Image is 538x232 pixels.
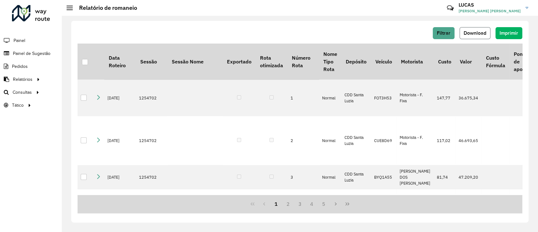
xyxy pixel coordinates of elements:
[136,116,167,165] td: 1254702
[371,116,396,165] td: CUE8D69
[256,44,287,80] th: Rota otimizada
[396,116,434,165] td: Motorista - F. Fixa
[306,198,318,210] button: 4
[104,165,136,190] td: [DATE]
[434,165,455,190] td: 81,74
[13,76,32,83] span: Relatórios
[482,44,509,80] th: Custo Fórmula
[396,165,434,190] td: [PERSON_NAME] DOS [PERSON_NAME]
[371,44,396,80] th: Veículo
[319,165,341,190] td: Normal
[434,80,455,116] td: 147,77
[495,27,522,39] button: Imprimir
[223,44,256,80] th: Exportado
[341,116,371,165] td: CDD Santa Luzia
[318,198,330,210] button: 5
[341,165,371,190] td: CDD Santa Luzia
[73,4,137,11] h2: Relatório de romaneio
[459,2,521,8] h3: LUCAS
[443,1,457,15] a: Contato Rápido
[319,44,341,80] th: Nome Tipo Rota
[13,50,50,57] span: Painel de Sugestão
[371,80,396,116] td: FOT3H53
[434,116,455,165] td: 117,02
[104,189,136,232] td: [DATE]
[460,27,490,39] button: Download
[341,44,371,80] th: Depósito
[371,189,396,232] td: EJZ3G76
[455,165,482,190] td: 47.209,20
[136,189,167,232] td: 1254702
[341,189,371,232] td: CDD Santa Luzia
[287,165,319,190] td: 3
[287,116,319,165] td: 2
[459,8,521,14] span: [PERSON_NAME] [PERSON_NAME]
[396,80,434,116] td: Motorista - F. Fixa
[294,198,306,210] button: 3
[455,44,482,80] th: Valor
[270,198,282,210] button: 1
[464,30,486,36] span: Download
[509,44,531,80] th: Ponto de apoio
[500,30,518,36] span: Imprimir
[12,102,24,109] span: Tático
[282,198,294,210] button: 2
[319,80,341,116] td: Normal
[136,80,167,116] td: 1254702
[136,44,167,80] th: Sessão
[319,116,341,165] td: Normal
[434,189,455,232] td: 121,94
[455,116,482,165] td: 46.693,65
[14,37,25,44] span: Painel
[287,189,319,232] td: 4
[437,30,450,36] span: Filtrar
[287,80,319,116] td: 1
[287,44,319,80] th: Número Rota
[104,44,136,80] th: Data Roteiro
[396,189,434,232] td: [PERSON_NAME] [PERSON_NAME]
[12,63,28,70] span: Pedidos
[319,189,341,232] td: Normal
[434,44,455,80] th: Custo
[341,80,371,116] td: CDD Santa Luzia
[104,80,136,116] td: [DATE]
[455,80,482,116] td: 36.675,34
[13,89,32,96] span: Consultas
[433,27,454,39] button: Filtrar
[104,116,136,165] td: [DATE]
[371,165,396,190] td: BYQ1A55
[341,198,353,210] button: Last Page
[396,44,434,80] th: Motorista
[455,189,482,232] td: 34.638,20
[330,198,342,210] button: Next Page
[136,165,167,190] td: 1254702
[167,44,223,80] th: Sessão Nome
